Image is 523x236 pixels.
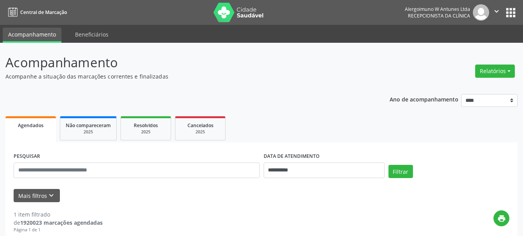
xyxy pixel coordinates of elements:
p: Acompanhe a situação das marcações correntes e finalizadas [5,72,364,80]
span: Agendados [18,122,44,129]
a: Central de Marcação [5,6,67,19]
p: Ano de acompanhamento [390,94,458,104]
a: Beneficiários [70,28,114,41]
a: Acompanhamento [3,28,61,43]
img: img [473,4,489,21]
div: 2025 [66,129,111,135]
i: keyboard_arrow_down [47,191,56,200]
span: Cancelados [187,122,213,129]
div: de [14,219,103,227]
div: 2025 [181,129,220,135]
div: 1 item filtrado [14,210,103,219]
button: Filtrar [388,165,413,178]
button: Relatórios [475,65,515,78]
button: apps [504,6,518,19]
span: Resolvidos [134,122,158,129]
span: Central de Marcação [20,9,67,16]
i:  [492,7,501,16]
div: Alergoimuno W Antunes Ltda [405,6,470,12]
p: Acompanhamento [5,53,364,72]
label: PESQUISAR [14,150,40,163]
label: DATA DE ATENDIMENTO [264,150,320,163]
strong: 1920023 marcações agendadas [20,219,103,226]
button:  [489,4,504,21]
div: 2025 [126,129,165,135]
span: Não compareceram [66,122,111,129]
div: Página 1 de 1 [14,227,103,233]
button: print [493,210,509,226]
span: Recepcionista da clínica [408,12,470,19]
button: Mais filtroskeyboard_arrow_down [14,189,60,203]
i: print [497,214,506,223]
